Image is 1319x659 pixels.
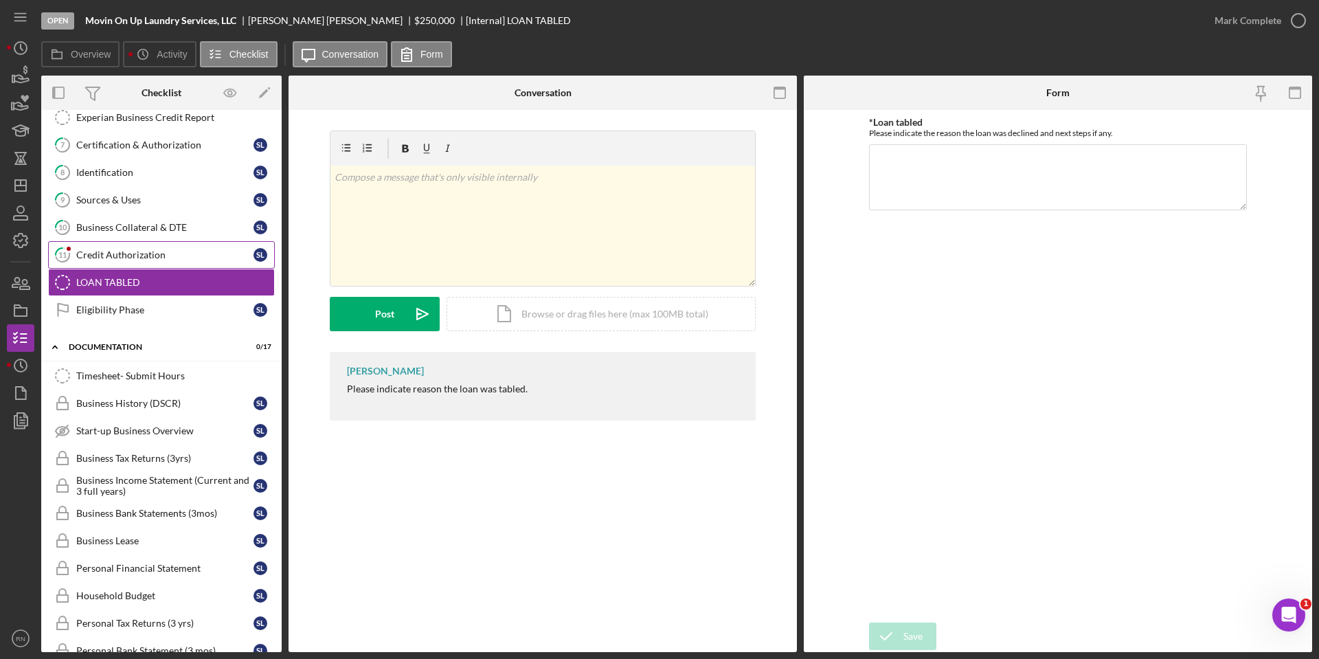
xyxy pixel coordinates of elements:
a: 9Sources & Usessl [48,186,275,214]
tspan: 10 [58,223,67,232]
button: Form [391,41,452,67]
div: Certification & Authorization [76,139,253,150]
b: Movin On Up Laundry Services, LLC [85,15,236,26]
div: s l [253,221,267,234]
a: Personal Tax Returns (3 yrs)sl [48,610,275,637]
div: s l [253,166,267,179]
button: Checklist [200,41,278,67]
span: 1 [1300,599,1311,610]
div: Checklist [142,87,181,98]
tspan: 9 [60,195,65,204]
a: Business Tax Returns (3yrs)sl [48,445,275,472]
div: s l [253,396,267,410]
tspan: 7 [60,140,65,149]
a: Household Budgetsl [48,582,275,610]
a: Business History (DSCR)sl [48,390,275,417]
a: 8Identificationsl [48,159,275,186]
label: Activity [157,49,187,60]
div: Personal Bank Statement (3 mos) [76,645,253,656]
div: Business Tax Returns (3yrs) [76,453,253,464]
div: Conversation [515,87,572,98]
div: Form [1046,87,1070,98]
label: Form [420,49,443,60]
label: Overview [71,49,111,60]
label: *Loan tabled [869,116,923,128]
div: Personal Financial Statement [76,563,253,574]
a: Eligibility Phasesl [48,296,275,324]
div: Identification [76,167,253,178]
div: s l [253,303,267,317]
div: Credit Authorization [76,249,253,260]
div: s l [253,451,267,465]
div: s l [253,589,267,603]
div: s l [253,616,267,630]
div: Mark Complete [1215,7,1281,34]
div: s l [253,424,267,438]
text: RN [16,635,25,643]
div: s l [253,506,267,520]
button: Save [869,623,936,650]
a: 11Credit Authorizationsl [48,241,275,269]
a: Timesheet- Submit Hours [48,362,275,390]
div: s l [253,534,267,548]
div: [Internal] LOAN TABLED [466,15,571,26]
div: [PERSON_NAME] [PERSON_NAME] [248,15,414,26]
a: 7Certification & Authorizationsl [48,131,275,159]
div: Start-up Business Overview [76,425,253,436]
div: Personal Tax Returns (3 yrs) [76,618,253,629]
a: Experian Business Credit Report [48,104,275,131]
div: Sources & Uses [76,194,253,205]
a: Business Income Statement (Current and 3 full years)sl [48,472,275,500]
div: documentation [69,343,237,351]
div: Open [41,12,74,30]
div: s l [253,193,267,207]
a: Personal Financial Statementsl [48,555,275,582]
div: Save [903,623,923,650]
div: Business History (DSCR) [76,398,253,409]
div: Experian Business Credit Report [76,112,274,123]
div: Please indicate the reason the loan was declined and next steps if any. [869,128,1247,138]
div: Eligibility Phase [76,304,253,315]
div: Business Income Statement (Current and 3 full years) [76,475,253,497]
div: s l [253,248,267,262]
label: Conversation [322,49,379,60]
div: Please indicate reason the loan was tabled. [347,383,528,394]
a: Business Bank Statements (3mos)sl [48,500,275,527]
tspan: 11 [58,250,67,259]
div: s l [253,644,267,658]
a: Start-up Business Overviewsl [48,417,275,445]
button: RN [7,625,34,652]
div: [PERSON_NAME] [347,366,424,377]
tspan: 8 [60,168,65,177]
label: Checklist [229,49,269,60]
button: Conversation [293,41,388,67]
div: Timesheet- Submit Hours [76,370,274,381]
button: Overview [41,41,120,67]
div: s l [253,479,267,493]
iframe: Intercom live chat [1272,599,1305,632]
span: $250,000 [414,14,455,26]
button: Post [330,297,440,331]
button: Mark Complete [1201,7,1312,34]
div: Business Bank Statements (3mos) [76,508,253,519]
div: Household Budget [76,590,253,601]
div: s l [253,138,267,152]
a: Business Leasesl [48,527,275,555]
div: LOAN TABLED [76,277,274,288]
div: s l [253,561,267,575]
div: 0 / 17 [247,343,271,351]
a: LOAN TABLED [48,269,275,296]
div: Business Lease [76,535,253,546]
button: Activity [123,41,196,67]
div: Post [375,297,394,331]
div: Business Collateral & DTE [76,222,253,233]
a: 10Business Collateral & DTEsl [48,214,275,241]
